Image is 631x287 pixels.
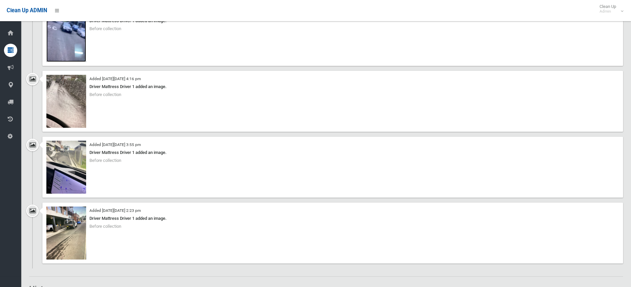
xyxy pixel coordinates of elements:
[46,9,86,62] img: image.jpg
[89,142,141,147] small: Added [DATE][DATE] 3:55 pm
[46,141,86,194] img: image.jpg
[46,207,86,260] img: image.jpg
[7,7,47,14] span: Clean Up ADMIN
[596,4,623,14] span: Clean Up
[46,83,619,91] div: Driver Mattress Driver 1 added an image.
[89,92,121,97] span: Before collection
[89,158,121,163] span: Before collection
[46,75,86,128] img: image.jpg
[89,208,141,213] small: Added [DATE][DATE] 2:23 pm
[46,149,619,157] div: Driver Mattress Driver 1 added an image.
[600,9,616,14] small: Admin
[89,26,121,31] span: Before collection
[46,215,619,222] div: Driver Mattress Driver 1 added an image.
[89,76,141,81] small: Added [DATE][DATE] 4:16 pm
[89,224,121,229] span: Before collection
